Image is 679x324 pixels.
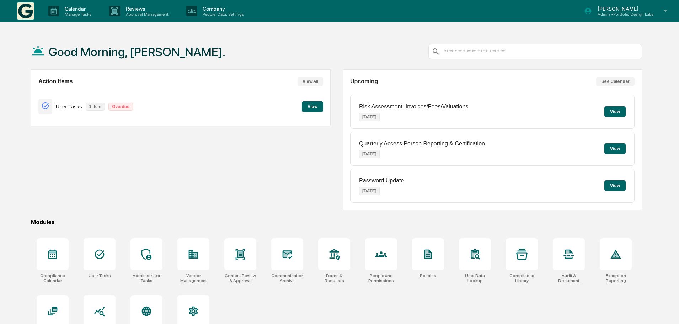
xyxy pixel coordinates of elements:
[120,6,172,12] p: Reviews
[318,273,350,283] div: Forms & Requests
[592,6,654,12] p: [PERSON_NAME]
[197,12,247,17] p: People, Data, Settings
[420,273,436,278] div: Policies
[553,273,585,283] div: Audit & Document Logs
[359,177,404,184] p: Password Update
[359,103,468,110] p: Risk Assessment: Invoices/Fees/Valuations
[604,143,626,154] button: View
[38,78,73,85] h2: Action Items
[359,187,380,195] p: [DATE]
[604,106,626,117] button: View
[130,273,162,283] div: Administrator Tasks
[56,103,82,110] p: User Tasks
[37,273,69,283] div: Compliance Calendar
[108,103,133,111] p: Overdue
[197,6,247,12] p: Company
[592,12,654,17] p: Admin • Portfolio Design Labs
[49,45,225,59] h1: Good Morning, [PERSON_NAME].
[359,140,485,147] p: Quarterly Access Person Reporting & Certification
[59,6,95,12] p: Calendar
[604,180,626,191] button: View
[17,2,34,20] img: logo
[459,273,491,283] div: User Data Lookup
[271,273,303,283] div: Communications Archive
[224,273,256,283] div: Content Review & Approval
[600,273,632,283] div: Exception Reporting
[302,103,323,110] a: View
[302,101,323,112] button: View
[59,12,95,17] p: Manage Tasks
[298,77,323,86] button: View All
[359,150,380,158] p: [DATE]
[359,113,380,121] p: [DATE]
[506,273,538,283] div: Compliance Library
[31,219,642,225] div: Modules
[89,273,111,278] div: User Tasks
[120,12,172,17] p: Approval Management
[596,77,635,86] button: See Calendar
[365,273,397,283] div: People and Permissions
[177,273,209,283] div: Vendor Management
[350,78,378,85] h2: Upcoming
[86,103,105,111] p: 1 item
